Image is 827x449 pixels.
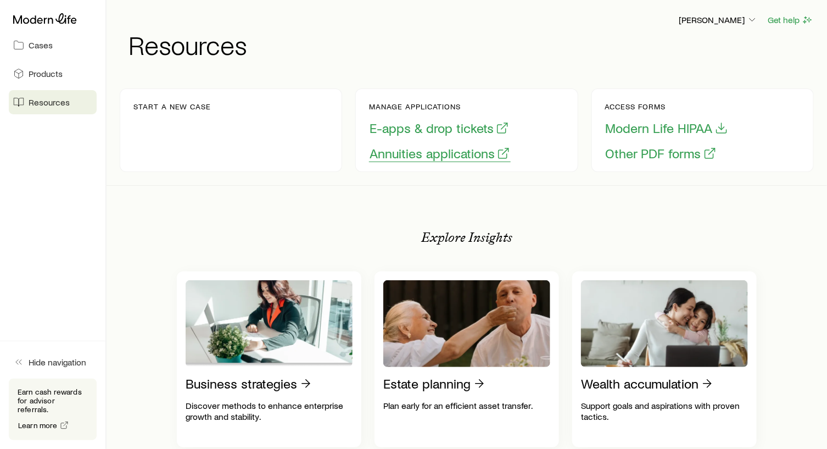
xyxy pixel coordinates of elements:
[581,280,748,367] img: Wealth accumulation
[369,145,511,162] button: Annuities applications
[29,40,53,51] span: Cases
[9,350,97,374] button: Hide navigation
[9,379,97,440] div: Earn cash rewards for advisor referrals.Learn more
[767,14,814,26] button: Get help
[177,271,361,447] a: Business strategiesDiscover methods to enhance enterprise growth and stability.
[186,400,353,422] p: Discover methods to enhance enterprise growth and stability.
[369,102,511,111] p: Manage applications
[375,271,559,447] a: Estate planningPlan early for an efficient asset transfer.
[581,376,699,391] p: Wealth accumulation
[605,102,729,111] p: Access forms
[678,14,758,27] button: [PERSON_NAME]
[9,33,97,57] a: Cases
[18,422,58,429] span: Learn more
[18,387,88,414] p: Earn cash rewards for advisor referrals.
[9,62,97,86] a: Products
[186,376,297,391] p: Business strategies
[572,271,757,447] a: Wealth accumulationSupport goals and aspirations with proven tactics.
[369,120,510,137] button: E-apps & drop tickets
[581,400,748,422] p: Support goals and aspirations with proven tactics.
[29,97,70,108] span: Resources
[421,230,512,245] p: Explore Insights
[133,102,211,111] p: Start a new case
[605,145,717,162] button: Other PDF forms
[383,376,471,391] p: Estate planning
[29,357,86,368] span: Hide navigation
[383,400,550,411] p: Plan early for an efficient asset transfer.
[9,90,97,114] a: Resources
[383,280,550,367] img: Estate planning
[679,14,758,25] p: [PERSON_NAME]
[605,120,729,137] button: Modern Life HIPAA
[29,68,63,79] span: Products
[186,280,353,367] img: Business strategies
[128,31,814,58] h1: Resources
